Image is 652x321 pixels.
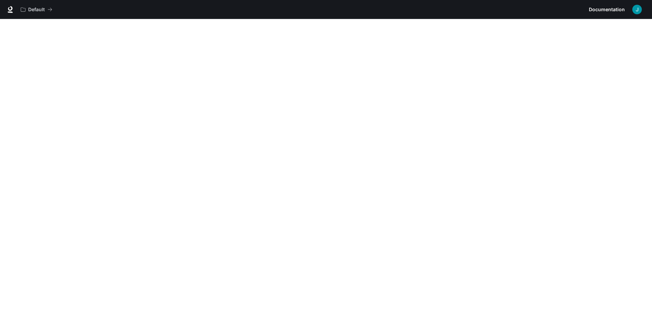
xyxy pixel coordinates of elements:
img: User avatar [632,5,642,14]
p: Default [28,7,45,13]
button: User avatar [630,3,644,16]
span: Documentation [589,5,625,14]
button: All workspaces [18,3,55,16]
a: Documentation [586,3,628,16]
